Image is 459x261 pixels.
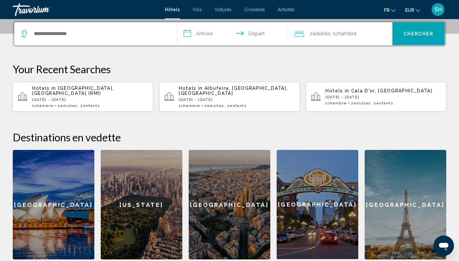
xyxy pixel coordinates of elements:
[244,7,265,12] a: Croisières
[207,103,224,108] span: Adultes
[306,82,446,112] button: Hotels in Cala D'or, [GEOGRAPHIC_DATA][DATE] - [DATE]1Chambre2Adultes, 2Enfants
[404,32,434,37] span: Chercher
[32,97,148,102] p: [DATE] - [DATE]
[32,86,114,96] span: [GEOGRAPHIC_DATA], [GEOGRAPHIC_DATA] (RMI)
[13,63,446,75] p: Your Recent Searches
[165,7,180,12] a: Hôtels
[351,101,370,105] span: 2
[189,150,270,259] a: [GEOGRAPHIC_DATA]
[83,103,100,108] span: Enfants
[328,101,347,105] span: Chambre
[13,150,94,259] a: [GEOGRAPHIC_DATA]
[32,103,53,108] span: 1
[193,7,202,12] a: Vols
[365,150,446,259] a: [GEOGRAPHIC_DATA]
[215,7,231,12] a: Voitures
[405,8,414,13] span: EUR
[371,101,393,105] span: , 2
[58,103,77,108] span: 2
[177,22,288,45] button: Check in and out dates
[179,86,288,96] span: Albufeira, [GEOGRAPHIC_DATA], [GEOGRAPHIC_DATA]
[277,150,358,259] a: [GEOGRAPHIC_DATA]
[392,22,445,45] button: Chercher
[13,131,446,144] h2: Destinations en vedette
[34,103,54,108] span: Chambre
[14,22,445,45] div: Search widget
[77,103,100,108] span: , 2
[335,31,357,37] span: Chambre
[434,6,442,13] span: SH
[61,103,77,108] span: Adultes
[384,8,390,13] span: fr
[288,22,393,45] button: Travelers: 2 adults, 0 children
[181,103,200,108] span: Chambre
[430,3,446,16] button: User Menu
[179,103,200,108] span: 1
[159,82,300,112] button: Hotels in Albufeira, [GEOGRAPHIC_DATA], [GEOGRAPHIC_DATA][DATE] - [DATE]1Chambre2Adultes, 2Enfants
[13,3,158,16] a: Travorium
[331,29,357,38] span: , 1
[224,103,247,108] span: , 2
[230,103,247,108] span: Enfants
[433,236,454,256] iframe: Bouton de lancement de la fenêtre de messagerie
[32,86,56,91] span: Hotels in
[179,86,203,91] span: Hotels in
[313,31,331,37] span: Adultes
[376,101,393,105] span: Enfants
[278,7,295,12] a: Activités
[325,101,346,105] span: 1
[13,82,153,112] button: Hotels in [GEOGRAPHIC_DATA], [GEOGRAPHIC_DATA] (RMI)[DATE] - [DATE]1Chambre2Adultes, 2Enfants
[351,88,433,93] span: Cala D'or, [GEOGRAPHIC_DATA]
[310,29,331,38] span: 2
[354,101,371,105] span: Adultes
[325,88,349,93] span: Hotels in
[204,103,224,108] span: 2
[101,150,182,259] a: [US_STATE]
[405,5,420,15] button: Change currency
[325,95,441,99] p: [DATE] - [DATE]
[384,5,396,15] button: Change language
[179,97,295,102] p: [DATE] - [DATE]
